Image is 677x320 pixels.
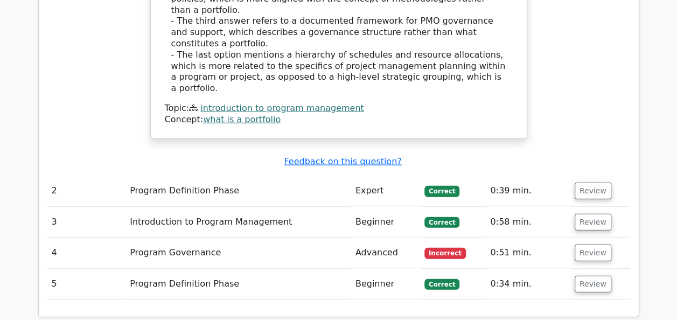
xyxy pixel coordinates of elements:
button: Review [575,214,611,231]
td: 0:58 min. [486,207,570,238]
td: Beginner [351,207,420,238]
td: Advanced [351,238,420,268]
td: Beginner [351,269,420,300]
td: 0:39 min. [486,176,570,206]
td: 3 [47,207,126,238]
span: Correct [424,186,459,197]
button: Review [575,276,611,293]
a: what is a portfolio [203,114,281,124]
span: Correct [424,217,459,228]
td: 4 [47,238,126,268]
button: Review [575,183,611,199]
td: Program Definition Phase [125,269,351,300]
td: Program Governance [125,238,351,268]
td: 5 [47,269,126,300]
td: 0:34 min. [486,269,570,300]
a: Feedback on this question? [284,156,401,166]
span: Incorrect [424,248,466,259]
button: Review [575,245,611,261]
td: 0:51 min. [486,238,570,268]
td: 2 [47,176,126,206]
div: Topic: [165,103,513,114]
a: introduction to program management [200,103,364,113]
td: Introduction to Program Management [125,207,351,238]
span: Correct [424,279,459,290]
td: Expert [351,176,420,206]
div: Concept: [165,114,513,126]
td: Program Definition Phase [125,176,351,206]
